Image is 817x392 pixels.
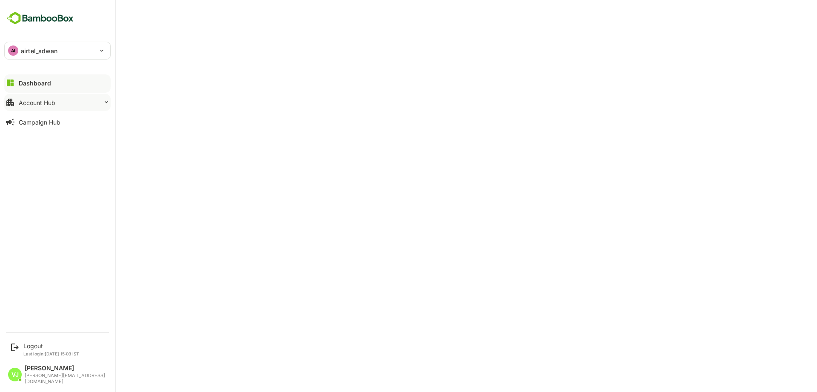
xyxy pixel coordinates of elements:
[25,365,106,372] div: [PERSON_NAME]
[25,373,106,384] div: [PERSON_NAME][EMAIL_ADDRESS][DOMAIN_NAME]
[8,368,22,381] div: VJ
[23,342,79,349] div: Logout
[4,74,111,91] button: Dashboard
[21,46,58,55] p: airtel_sdwan
[4,10,76,26] img: BambooboxFullLogoMark.5f36c76dfaba33ec1ec1367b70bb1252.svg
[19,119,60,126] div: Campaign Hub
[4,94,111,111] button: Account Hub
[23,351,79,356] p: Last login: [DATE] 15:03 IST
[5,42,110,59] div: AIairtel_sdwan
[4,114,111,131] button: Campaign Hub
[19,80,51,87] div: Dashboard
[19,99,55,106] div: Account Hub
[8,45,18,56] div: AI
